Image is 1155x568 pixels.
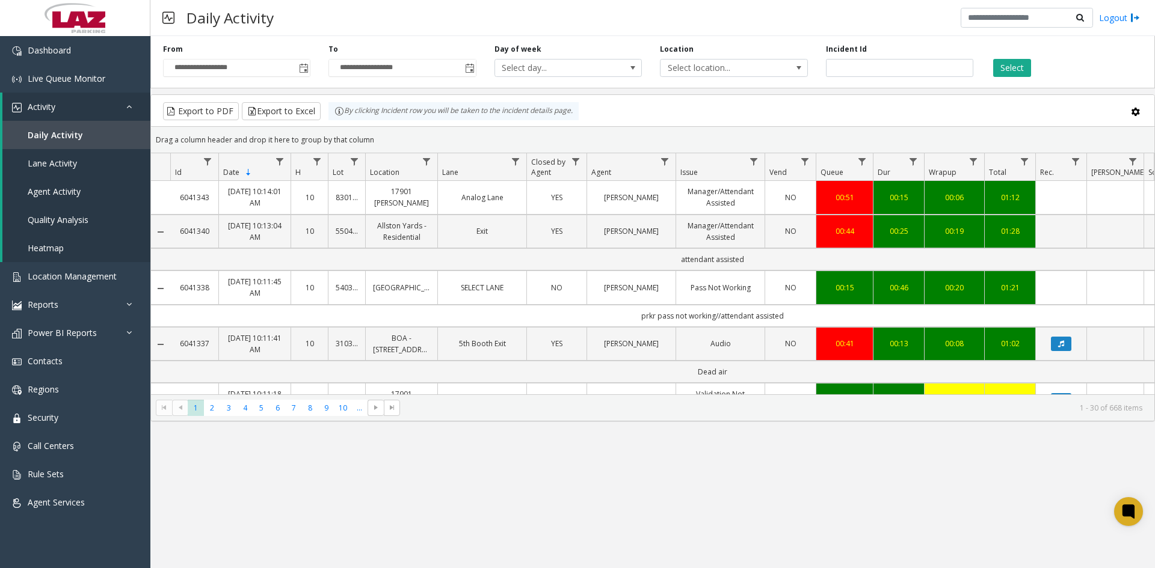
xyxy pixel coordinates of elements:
a: [DATE] 10:11:41 AM [226,332,283,355]
a: Heatmap [2,234,150,262]
div: 00:46 [881,282,917,293]
label: To [328,44,338,55]
span: Location [370,167,399,177]
img: 'icon' [12,442,22,451]
div: 01:21 [992,282,1028,293]
button: Export to Excel [242,102,321,120]
span: Select day... [495,60,612,76]
span: Issue [680,167,698,177]
span: Page 7 [286,400,302,416]
a: 01:02 [992,338,1028,349]
span: Go to the next page [368,400,384,417]
img: 'icon' [12,75,22,84]
a: 00:25 [881,225,917,237]
span: Go to the last page [384,400,400,417]
kendo-pager-info: 1 - 30 of 668 items [407,403,1142,413]
span: Agent [591,167,611,177]
span: Rec. [1040,167,1054,177]
span: Regions [28,383,59,395]
img: 'icon' [12,498,22,508]
img: infoIcon.svg [334,106,344,116]
a: 00:08 [932,338,977,349]
span: Page 5 [253,400,269,416]
a: NO [772,282,808,293]
span: Lot [333,167,343,177]
a: [PERSON_NAME] [594,192,668,203]
span: NO [785,192,796,203]
a: [PERSON_NAME] [594,225,668,237]
label: Location [660,44,694,55]
a: 10 [298,338,321,349]
span: Select location... [661,60,778,76]
h3: Daily Activity [180,3,280,32]
span: Page 9 [318,400,334,416]
span: Live Queue Monitor [28,73,105,84]
span: Date [223,167,239,177]
a: Audio [683,338,757,349]
a: Pass Not Working [683,282,757,293]
span: Activity [28,101,55,112]
a: 550433 [336,225,358,237]
span: [PERSON_NAME] [1091,167,1146,177]
span: Total [989,167,1006,177]
a: NO [772,338,808,349]
a: Location Filter Menu [419,153,435,169]
a: YES [534,338,579,349]
a: 5th Booth Exit [445,338,519,349]
span: Heatmap [28,242,64,254]
a: Agent Filter Menu [657,153,673,169]
span: Security [28,412,58,423]
img: 'icon' [12,385,22,395]
img: 'icon' [12,357,22,367]
div: 01:28 [992,225,1028,237]
a: YES [534,225,579,237]
span: Location Management [28,270,117,282]
span: Quality Analysis [28,214,88,225]
a: Daily Activity [2,121,150,149]
a: 00:51 [824,192,866,203]
a: NO [534,282,579,293]
a: 00:20 [932,282,977,293]
a: 00:13 [881,338,917,349]
a: 00:06 [932,192,977,203]
a: Manager/Attendant Assisted [683,186,757,209]
img: 'icon' [12,414,22,423]
a: 00:15 [881,192,917,203]
span: Lane Activity [28,157,77,169]
a: Dur Filter Menu [905,153,922,169]
a: [DATE] 10:14:01 AM [226,186,283,209]
a: Wrapup Filter Menu [966,153,982,169]
a: [PERSON_NAME] [594,282,668,293]
a: Lane Activity [2,149,150,177]
a: NO [772,225,808,237]
span: Contacts [28,355,63,367]
a: Closed by Agent Filter Menu [568,153,584,169]
span: Call Centers [28,440,74,451]
a: [DATE] 10:13:04 AM [226,220,283,243]
label: Day of week [494,44,541,55]
span: Queue [821,167,843,177]
span: Vend [769,167,787,177]
span: Page 3 [221,400,237,416]
span: Power BI Reports [28,327,97,338]
a: [PERSON_NAME] [594,338,668,349]
div: Drag a column header and drop it here to group by that column [151,129,1154,150]
a: YES [534,192,579,203]
a: H Filter Menu [309,153,325,169]
a: 6041343 [177,192,211,203]
a: [GEOGRAPHIC_DATA] [373,282,430,293]
a: 00:15 [824,282,866,293]
span: Lane [442,167,458,177]
a: Parker Filter Menu [1125,153,1141,169]
a: Activity [2,93,150,121]
span: Page 1 [188,400,204,416]
span: YES [551,226,562,236]
a: Vend Filter Menu [797,153,813,169]
img: logout [1130,11,1140,24]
